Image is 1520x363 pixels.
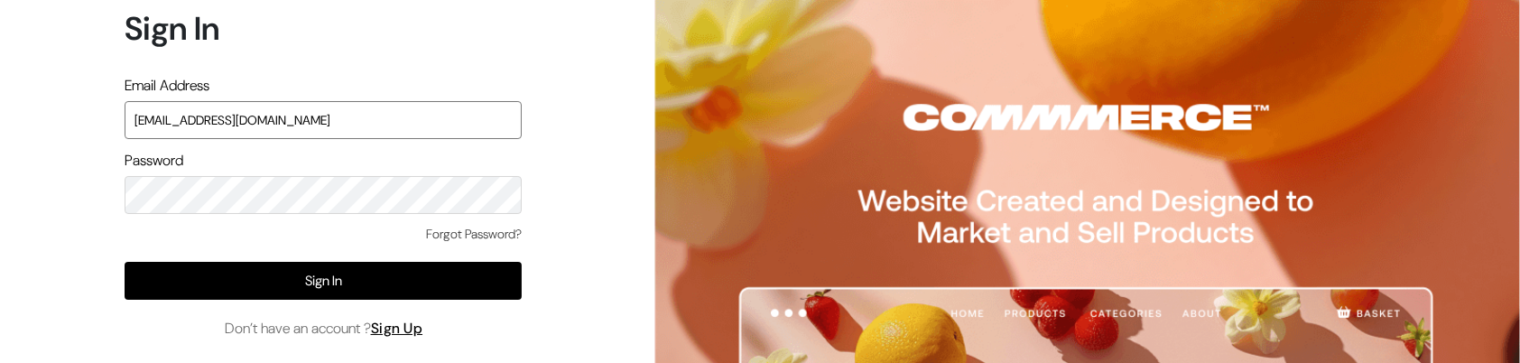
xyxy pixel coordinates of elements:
a: Sign Up [371,319,423,338]
button: Sign In [125,262,522,300]
span: Don’t have an account ? [225,318,423,340]
label: Email Address [125,75,209,97]
h1: Sign In [125,9,522,48]
label: Password [125,150,183,172]
a: Forgot Password? [426,225,522,244]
